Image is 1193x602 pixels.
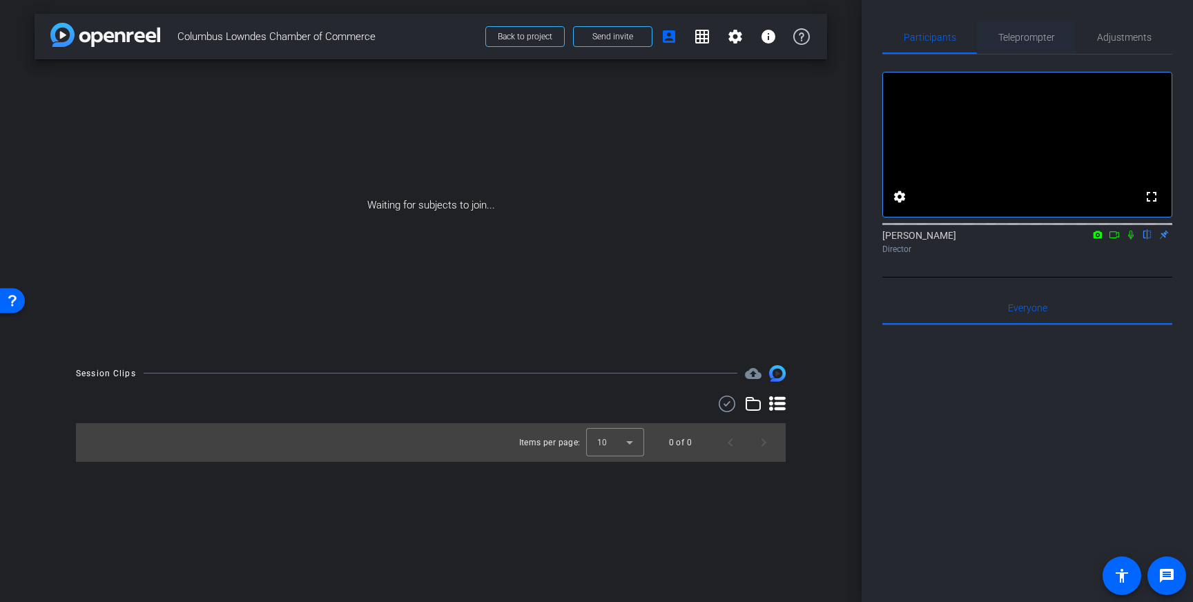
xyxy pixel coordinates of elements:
img: Session clips [769,365,786,382]
div: Session Clips [76,367,136,380]
span: Send invite [592,31,633,42]
mat-icon: settings [891,188,908,205]
span: Everyone [1008,303,1047,313]
mat-icon: fullscreen [1143,188,1160,205]
div: [PERSON_NAME] [882,229,1172,255]
button: Send invite [573,26,652,47]
mat-icon: info [760,28,777,45]
mat-icon: account_box [661,28,677,45]
img: app-logo [50,23,160,47]
span: Columbus Lowndes Chamber of Commerce [177,23,477,50]
div: Waiting for subjects to join... [35,59,827,351]
mat-icon: accessibility [1114,567,1130,584]
span: Back to project [498,32,552,41]
mat-icon: settings [727,28,744,45]
div: 0 of 0 [669,436,692,449]
mat-icon: cloud_upload [745,365,762,382]
span: Teleprompter [998,32,1055,42]
span: Participants [904,32,956,42]
div: Items per page: [519,436,581,449]
button: Back to project [485,26,565,47]
div: Director [882,243,1172,255]
mat-icon: grid_on [694,28,710,45]
button: Next page [747,426,780,459]
span: Adjustments [1097,32,1152,42]
mat-icon: message [1158,567,1175,584]
span: Destinations for your clips [745,365,762,382]
button: Previous page [714,426,747,459]
mat-icon: flip [1139,228,1156,240]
